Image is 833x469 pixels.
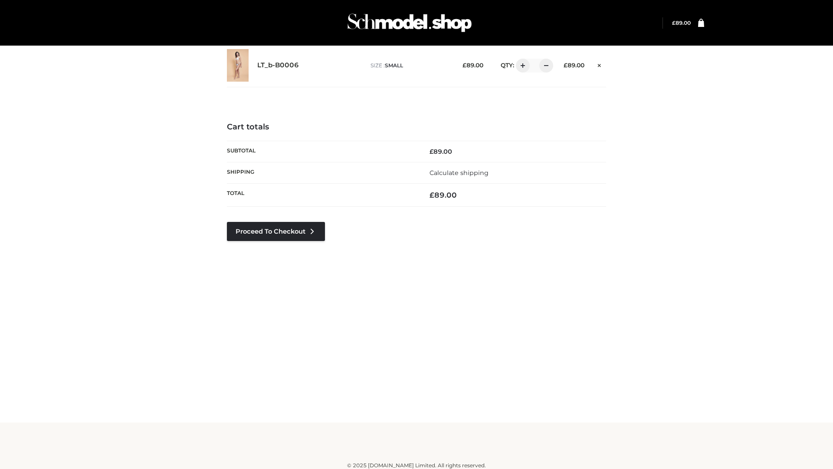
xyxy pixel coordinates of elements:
a: £89.00 [672,20,691,26]
bdi: 89.00 [430,148,452,155]
span: £ [462,62,466,69]
th: Subtotal [227,141,416,162]
span: £ [564,62,567,69]
th: Total [227,184,416,207]
img: Schmodel Admin 964 [344,6,475,40]
a: LT_b-B0006 [257,61,299,69]
span: £ [672,20,676,26]
a: Calculate shipping [430,169,489,177]
th: Shipping [227,162,416,183]
a: Remove this item [593,59,606,70]
h4: Cart totals [227,122,606,132]
div: QTY: [492,59,550,73]
bdi: 89.00 [672,20,691,26]
span: £ [430,191,434,199]
bdi: 89.00 [462,62,483,69]
span: SMALL [385,62,403,69]
a: Proceed to Checkout [227,222,325,241]
p: size : [371,62,449,69]
bdi: 89.00 [430,191,457,199]
span: £ [430,148,433,155]
bdi: 89.00 [564,62,584,69]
